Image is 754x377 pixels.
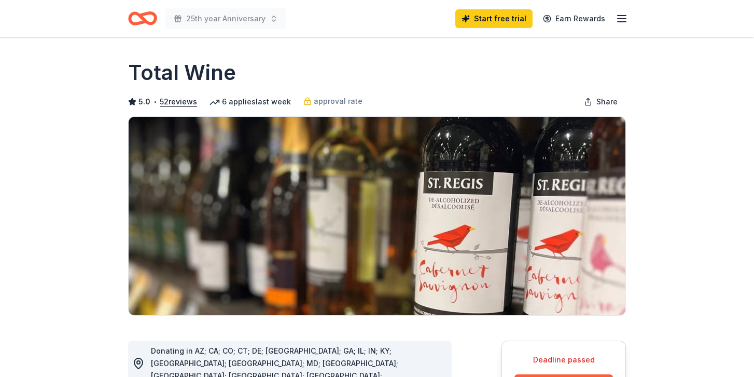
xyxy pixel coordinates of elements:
img: Image for Total Wine [129,117,625,315]
span: Share [596,96,618,108]
a: Start free trial [455,9,533,28]
div: 6 applies last week [210,96,291,108]
button: 52reviews [160,96,197,108]
span: • [153,98,157,106]
button: 25th year Anniversary [165,8,286,29]
a: Home [128,6,157,31]
h1: Total Wine [128,58,236,87]
span: 25th year Anniversary [186,12,266,25]
a: approval rate [303,95,362,107]
div: Deadline passed [514,354,613,366]
button: Share [576,91,626,112]
a: Earn Rewards [537,9,611,28]
span: approval rate [314,95,362,107]
span: 5.0 [138,96,150,108]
